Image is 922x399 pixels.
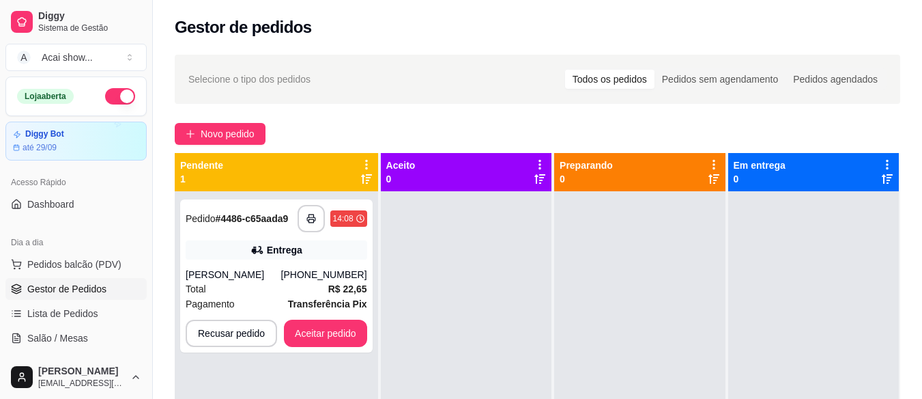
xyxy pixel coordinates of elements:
[734,172,786,186] p: 0
[175,123,265,145] button: Novo pedido
[5,122,147,161] a: Diggy Botaté 29/09
[17,51,31,64] span: A
[565,70,654,89] div: Todos os pedidos
[175,16,312,38] h2: Gestor de pedidos
[186,268,281,281] div: [PERSON_NAME]
[25,129,64,139] article: Diggy Bot
[5,44,147,71] button: Select a team
[5,193,147,215] a: Dashboard
[186,213,216,224] span: Pedido
[38,378,125,389] span: [EMAIL_ADDRESS][DOMAIN_NAME]
[734,159,786,172] p: Em entrega
[27,197,74,211] span: Dashboard
[186,320,277,347] button: Recusar pedido
[333,213,354,224] div: 14:08
[180,159,223,172] p: Pendente
[38,23,141,33] span: Sistema de Gestão
[5,5,147,38] a: DiggySistema de Gestão
[186,129,195,139] span: plus
[786,70,885,89] div: Pedidos agendados
[186,297,235,312] span: Pagamento
[5,171,147,193] div: Acesso Rápido
[188,72,311,87] span: Selecione o tipo dos pedidos
[654,70,786,89] div: Pedidos sem agendamento
[5,278,147,300] a: Gestor de Pedidos
[27,282,106,296] span: Gestor de Pedidos
[38,366,125,378] span: [PERSON_NAME]
[5,253,147,275] button: Pedidos balcão (PDV)
[186,281,206,297] span: Total
[216,213,289,224] strong: # 4486-c65aada9
[386,159,416,172] p: Aceito
[27,258,121,271] span: Pedidos balcão (PDV)
[5,352,147,374] a: Diggy Botnovo
[328,284,367,294] strong: R$ 22,65
[38,10,141,23] span: Diggy
[281,268,367,281] div: [PHONE_NUMBER]
[560,172,613,186] p: 0
[5,327,147,349] a: Salão / Mesas
[105,88,135,105] button: Alterar Status
[288,299,367,309] strong: Transferência Pix
[267,243,302,257] div: Entrega
[201,126,255,141] span: Novo pedido
[5,361,147,394] button: [PERSON_NAME][EMAIL_ADDRESS][DOMAIN_NAME]
[5,303,147,325] a: Lista de Pedidos
[17,89,74,104] div: Loja aberta
[284,320,367,347] button: Aceitar pedido
[23,142,57,153] article: até 29/09
[5,232,147,253] div: Dia a dia
[27,307,98,320] span: Lista de Pedidos
[27,331,88,345] span: Salão / Mesas
[180,172,223,186] p: 1
[560,159,613,172] p: Preparando
[386,172,416,186] p: 0
[42,51,93,64] div: Acai show ...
